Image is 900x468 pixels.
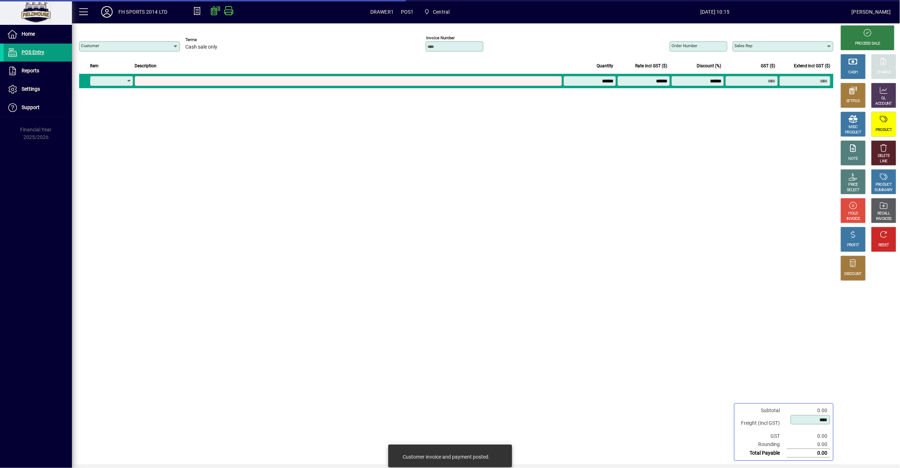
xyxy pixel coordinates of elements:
[421,5,453,18] span: Central
[4,80,72,98] a: Settings
[4,99,72,117] a: Support
[433,6,449,18] span: Central
[95,5,118,18] button: Profile
[426,35,455,40] mat-label: Invoice number
[876,182,892,188] div: PRODUCT
[876,127,892,133] div: PRODUCT
[118,6,167,18] div: FH SPORTS 2014 LTD
[849,125,858,130] div: MISC
[875,188,893,193] div: SUMMARY
[852,6,891,18] div: [PERSON_NAME]
[597,62,613,70] span: Quantity
[878,211,890,216] div: RECALL
[578,6,852,18] span: [DATE] 10:15
[401,6,414,18] span: POS1
[737,406,787,415] td: Subtotal
[22,86,40,92] span: Settings
[22,31,35,37] span: Home
[737,449,787,458] td: Total Payable
[4,62,72,80] a: Reports
[22,68,39,73] span: Reports
[849,182,858,188] div: PRICE
[737,440,787,449] td: Rounding
[4,25,72,43] a: Home
[787,449,830,458] td: 0.00
[847,243,859,248] div: PROFIT
[855,41,880,46] div: PROCESS SALE
[22,49,44,55] span: POS Entry
[847,99,860,104] div: EFTPOS
[135,62,157,70] span: Description
[737,415,787,432] td: Freight (Incl GST)
[876,101,892,107] div: ACCOUNT
[787,406,830,415] td: 0.00
[877,70,891,75] div: CHARGE
[849,70,858,75] div: CASH
[846,216,860,222] div: INVOICE
[882,96,886,101] div: GL
[845,130,861,135] div: PRODUCT
[761,62,775,70] span: GST ($)
[697,62,721,70] span: Discount (%)
[370,6,394,18] span: DRAWER1
[849,156,858,162] div: NOTE
[845,271,862,277] div: DISCOUNT
[22,104,40,110] span: Support
[635,62,667,70] span: Rate incl GST ($)
[81,43,99,48] mat-label: Customer
[880,159,887,164] div: LINE
[849,211,858,216] div: HOLD
[878,153,890,159] div: DELETE
[787,432,830,440] td: 0.00
[403,453,490,460] div: Customer invoice and payment posted.
[737,432,787,440] td: GST
[185,37,229,42] span: Terms
[794,62,831,70] span: Extend incl GST ($)
[734,43,752,48] mat-label: Sales rep
[878,243,889,248] div: RESET
[787,440,830,449] td: 0.00
[671,43,697,48] mat-label: Order number
[185,44,217,50] span: Cash sale only
[876,216,891,222] div: INVOICES
[847,188,860,193] div: SELECT
[90,62,99,70] span: Item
